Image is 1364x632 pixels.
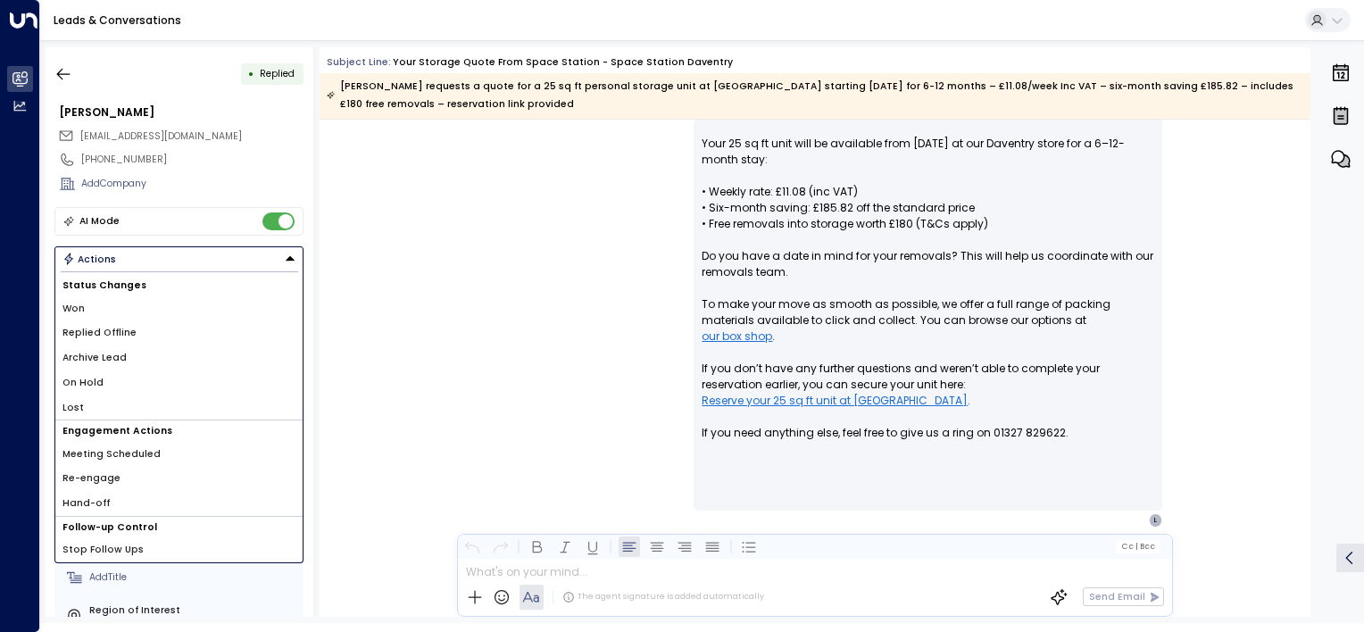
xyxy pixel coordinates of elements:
[62,351,127,365] span: Archive Lead
[248,62,254,86] div: •
[89,603,298,618] label: Region of Interest
[62,401,84,415] span: Lost
[1121,542,1155,551] span: Cc Bcc
[81,153,304,167] div: [PHONE_NUMBER]
[393,55,733,70] div: Your storage quote from Space Station - Space Station Daventry
[80,129,242,144] span: l.sutton17@hotmail.com
[54,246,304,271] div: Button group with a nested menu
[327,78,1302,113] div: [PERSON_NAME] requests a quote for a 25 sq ft personal storage unit at [GEOGRAPHIC_DATA] starting...
[89,570,298,585] div: AddTitle
[62,496,110,511] span: Hand-off
[55,420,303,441] h1: Engagement Actions
[80,129,242,143] span: [EMAIL_ADDRESS][DOMAIN_NAME]
[62,543,144,557] span: Stop Follow Ups
[702,328,772,345] a: our box shop
[54,246,304,271] button: Actions
[1149,513,1163,528] div: L
[62,471,121,486] span: Re-engage
[489,536,511,557] button: Redo
[62,447,161,462] span: Meeting Scheduled
[462,536,483,557] button: Undo
[54,12,181,28] a: Leads & Conversations
[562,591,764,603] div: The agent signature is added automatically
[1116,540,1160,553] button: Cc|Bcc
[702,393,968,409] a: Reserve your 25 sq ft unit at [GEOGRAPHIC_DATA]
[62,253,117,265] div: Actions
[81,177,304,191] div: AddCompany
[702,104,1154,457] p: Hi [PERSON_NAME], Your 25 sq ft unit will be available from [DATE] at our Daventry store for a 6–...
[327,55,391,69] span: Subject Line:
[55,275,303,295] h1: Status Changes
[79,212,120,230] div: AI Mode
[260,67,295,80] span: Replied
[1135,542,1137,551] span: |
[62,326,137,340] span: Replied Offline
[59,104,304,121] div: [PERSON_NAME]
[62,302,85,316] span: Won
[62,376,104,390] span: On Hold
[55,517,303,537] h1: Follow-up Control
